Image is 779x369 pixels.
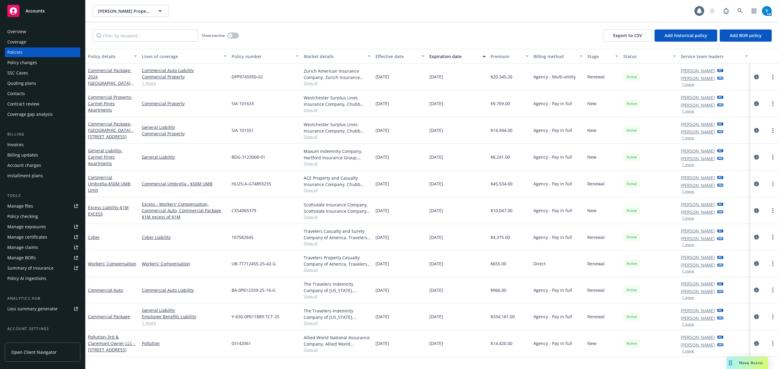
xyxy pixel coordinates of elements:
[626,101,638,106] span: Active
[681,121,715,127] a: [PERSON_NAME]
[5,201,80,211] a: Manage files
[304,148,371,161] div: Maxum Indemnity Company, Hartford Insurance Group, Amwins
[5,263,80,273] a: Summary of insurance
[626,341,638,346] span: Active
[5,78,80,88] a: Quoting plans
[142,74,227,80] a: Commercial Property
[304,214,371,219] span: Show all
[681,315,715,321] a: [PERSON_NAME]
[769,207,777,214] a: more
[753,100,760,107] a: circleInformation
[232,313,279,320] span: Y-630-0P611889-TCT-25
[7,140,24,150] div: Invoices
[88,287,123,293] a: Commercial Auto
[427,49,488,64] button: Expiration date
[88,53,130,60] div: Policy details
[429,234,443,240] span: [DATE]
[232,53,292,60] div: Policy number
[142,181,227,187] a: Commercial Umbrella - $50M UMB
[429,287,443,293] span: [DATE]
[88,261,136,267] a: Workers' Compensation
[5,171,80,181] a: Installment plans
[139,49,229,64] button: Lines of coverage
[681,94,715,101] a: [PERSON_NAME]
[681,67,715,74] a: [PERSON_NAME]
[429,340,443,347] span: [DATE]
[232,154,265,160] span: BDG-3123008-01
[681,254,715,260] a: [PERSON_NAME]
[665,33,707,38] span: Add historical policy
[5,89,80,98] a: Contacts
[769,233,777,241] a: more
[753,286,760,294] a: circleInformation
[681,307,715,314] a: [PERSON_NAME]
[720,29,772,42] button: Add BOR policy
[5,334,80,344] a: Service team
[88,121,133,140] a: Commercial Package
[88,181,131,193] span: - $50M UMB Limit
[682,296,694,299] button: 1 more
[7,89,25,98] div: Contacts
[681,288,715,295] a: [PERSON_NAME]
[142,124,227,130] a: General Liability
[682,163,694,167] button: 1 more
[681,281,715,287] a: [PERSON_NAME]
[429,313,443,320] span: [DATE]
[5,274,80,283] a: Policy AI ingestions
[88,67,134,99] span: - 2024 [GEOGRAPHIC_DATA][PERSON_NAME] Apartments Package
[681,148,715,154] a: [PERSON_NAME]
[533,287,572,293] span: Agency - Pay in full
[681,53,741,60] div: Service team leaders
[88,314,130,319] a: Commercial Package
[491,74,512,80] span: $20,345.26
[7,201,33,211] div: Manage files
[533,74,576,80] span: Agency - Multi-entity
[734,5,746,17] a: Search
[682,109,694,113] button: 1 more
[623,53,669,60] div: Status
[491,127,512,133] span: $14,944.00
[5,37,80,47] a: Coverage
[232,287,275,293] span: BA-0P612339-25-14-G
[533,313,572,320] span: Agency - Pay in full
[587,340,596,347] span: New
[5,193,80,199] div: Tools
[681,102,715,108] a: [PERSON_NAME]
[585,49,621,64] button: Stage
[682,136,694,140] button: 1 more
[88,205,129,217] span: - $1M EXCESS
[491,260,506,267] span: $655.00
[376,287,389,293] span: [DATE]
[304,334,371,347] div: Allied World National Assurance Company, Allied World Assurance Company (AWAC), CRC Group
[769,153,777,161] a: more
[142,130,227,137] a: Commercial Property
[376,234,389,240] span: [DATE]
[727,357,768,369] button: Nova Assist
[373,49,427,64] button: Effective date
[304,121,371,134] div: Westchester Surplus Lines Insurance Company, Chubb Group, Amwins
[678,49,750,64] button: Service team leaders
[681,228,715,234] a: [PERSON_NAME]
[232,100,254,107] span: SIA 101633
[769,313,777,320] a: more
[727,357,734,369] div: Drag to move
[5,140,80,150] a: Invoices
[229,49,301,64] button: Policy number
[626,287,638,293] span: Active
[376,207,389,214] span: [DATE]
[681,342,715,348] a: [PERSON_NAME]
[730,33,762,38] span: Add BOR policy
[626,208,638,213] span: Active
[681,334,715,340] a: [PERSON_NAME]
[491,234,510,240] span: $4,375.00
[304,254,371,267] div: Travelers Property Casualty Company of America, Travelers Insurance
[682,349,694,353] button: 1 more
[769,100,777,107] a: more
[491,100,510,107] span: $9,769.00
[769,180,777,188] a: more
[376,313,389,320] span: [DATE]
[5,295,80,302] div: Analytics hub
[7,243,38,252] div: Manage claims
[376,53,418,60] div: Effective date
[682,216,694,220] button: 1 more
